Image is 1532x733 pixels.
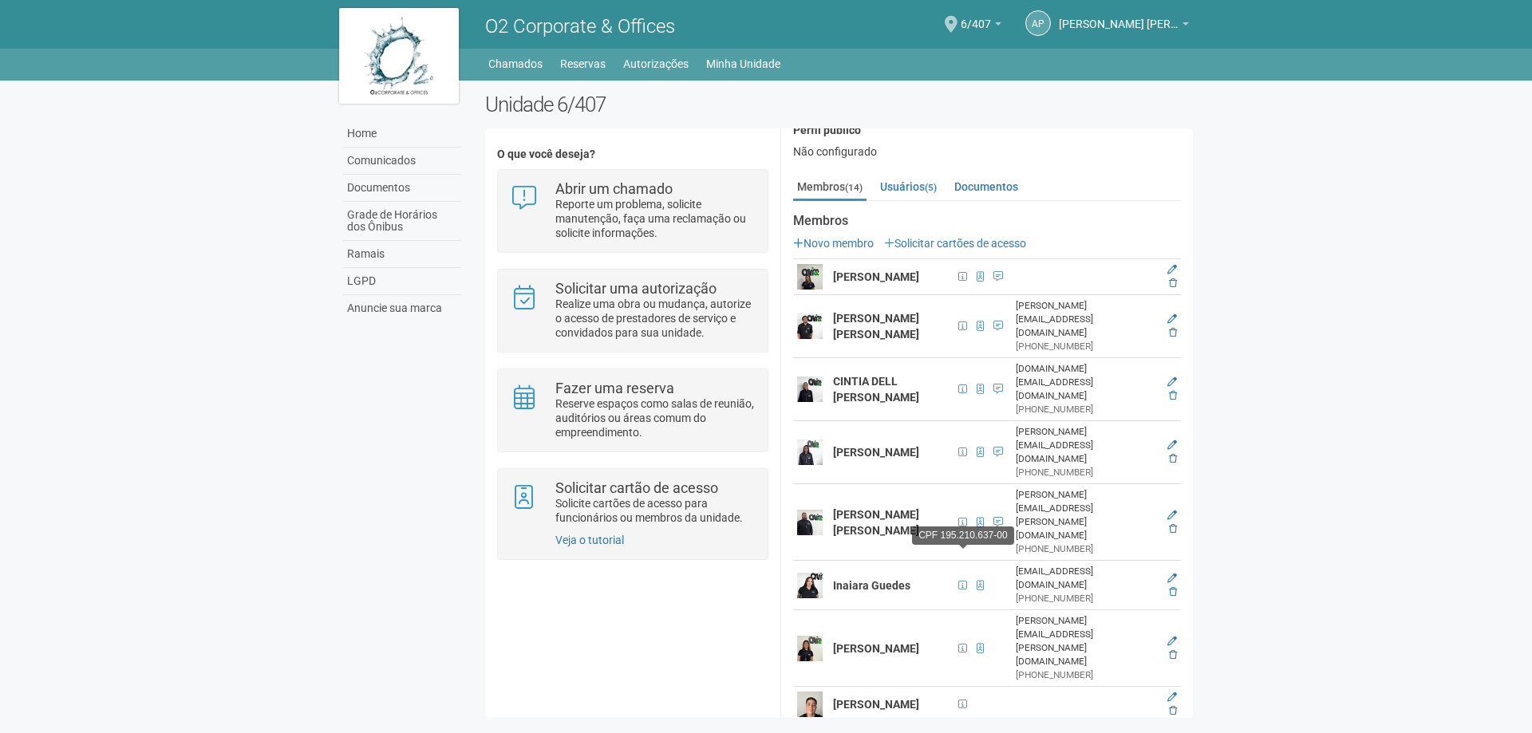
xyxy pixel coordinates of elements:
[793,144,1181,159] div: Não configurado
[1059,2,1179,30] span: Ana Paula
[488,53,543,75] a: Chamados
[1169,327,1177,338] a: Excluir membro
[1016,668,1156,682] div: [PHONE_NUMBER]
[797,636,823,661] img: user.png
[1169,453,1177,464] a: Excluir membro
[555,197,756,240] p: Reporte um problema, solicite manutenção, faça uma reclamação ou solicite informações.
[343,295,461,321] a: Anuncie sua marca
[912,526,1013,545] div: CPF 195.210.637-00
[343,268,461,295] a: LGPD
[1059,20,1189,33] a: [PERSON_NAME] [PERSON_NAME]
[797,313,823,339] img: user.png
[833,698,919,711] strong: [PERSON_NAME]
[485,15,675,37] span: O2 Corporate & Offices
[833,270,919,283] strong: [PERSON_NAME]
[1016,403,1156,416] div: [PHONE_NUMBER]
[623,53,689,75] a: Autorizações
[1167,439,1177,451] a: Editar membro
[876,175,941,199] a: Usuários(5)
[555,534,624,546] a: Veja o tutorial
[961,2,991,30] span: 6/407
[884,237,1026,250] a: Solicitar cartões de acesso
[1167,376,1177,388] a: Editar membro
[1169,278,1177,289] a: Excluir membro
[845,182,863,193] small: (14)
[1167,636,1177,647] a: Editar membro
[339,8,459,104] img: logo.jpg
[1169,586,1177,597] a: Excluir membro
[1167,313,1177,325] a: Editar membro
[510,182,755,240] a: Abrir um chamado Reporte um problema, solicite manutenção, faça uma reclamação ou solicite inform...
[1167,264,1177,275] a: Editar membro
[343,120,461,148] a: Home
[1016,466,1156,479] div: [PHONE_NUMBER]
[1167,510,1177,521] a: Editar membro
[706,53,780,75] a: Minha Unidade
[793,124,1181,136] h4: Perfil público
[1016,362,1156,403] div: [DOMAIN_NAME][EMAIL_ADDRESS][DOMAIN_NAME]
[555,280,717,297] strong: Solicitar uma autorização
[1169,523,1177,534] a: Excluir membro
[1016,340,1156,353] div: [PHONE_NUMBER]
[793,237,874,250] a: Novo membro
[793,175,867,201] a: Membros(14)
[950,175,1022,199] a: Documentos
[797,573,823,598] img: user.png
[833,508,919,537] strong: [PERSON_NAME] [PERSON_NAME]
[1167,692,1177,703] a: Editar membro
[1025,10,1051,36] a: AP
[555,180,673,197] strong: Abrir um chamado
[560,53,606,75] a: Reservas
[833,579,910,592] strong: Inaiara Guedes
[510,381,755,439] a: Fazer uma reserva Reserve espaços como salas de reunião, auditórios ou áreas comum do empreendime...
[555,380,674,396] strong: Fazer uma reserva
[797,264,823,290] img: user.png
[343,175,461,202] a: Documentos
[1169,649,1177,660] a: Excluir membro
[343,202,461,241] a: Grade de Horários dos Ônibus
[1016,299,1156,340] div: [PERSON_NAME][EMAIL_ADDRESS][DOMAIN_NAME]
[925,182,937,193] small: (5)
[555,396,756,439] p: Reserve espaços como salas de reunião, auditórios ou áreas comum do empreendimento.
[555,297,756,340] p: Realize uma obra ou mudança, autorize o acesso de prestadores de serviço e convidados para sua un...
[797,692,823,717] img: user.png
[510,282,755,340] a: Solicitar uma autorização Realize uma obra ou mudança, autorize o acesso de prestadores de serviç...
[485,93,1193,116] h2: Unidade 6/407
[833,446,919,459] strong: [PERSON_NAME]
[1167,573,1177,584] a: Editar membro
[497,148,768,160] h4: O que você deseja?
[555,496,756,525] p: Solicite cartões de acesso para funcionários ou membros da unidade.
[343,241,461,268] a: Ramais
[343,148,461,175] a: Comunicados
[510,481,755,525] a: Solicitar cartão de acesso Solicite cartões de acesso para funcionários ou membros da unidade.
[1169,390,1177,401] a: Excluir membro
[1016,425,1156,466] div: [PERSON_NAME][EMAIL_ADDRESS][DOMAIN_NAME]
[1016,614,1156,668] div: [PERSON_NAME][EMAIL_ADDRESS][PERSON_NAME][DOMAIN_NAME]
[797,376,823,402] img: user.png
[1016,542,1156,556] div: [PHONE_NUMBER]
[793,214,1181,228] strong: Membros
[833,642,919,655] strong: [PERSON_NAME]
[1016,592,1156,605] div: [PHONE_NUMBER]
[961,20,1001,33] a: 6/407
[797,510,823,535] img: user.png
[1016,565,1156,592] div: [EMAIL_ADDRESS][DOMAIN_NAME]
[555,479,718,496] strong: Solicitar cartão de acesso
[833,375,919,404] strong: CINTIA DELL [PERSON_NAME]
[1169,705,1177,716] a: Excluir membro
[833,312,919,341] strong: [PERSON_NAME] [PERSON_NAME]
[1016,488,1156,542] div: [PERSON_NAME][EMAIL_ADDRESS][PERSON_NAME][DOMAIN_NAME]
[797,439,823,465] img: user.png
